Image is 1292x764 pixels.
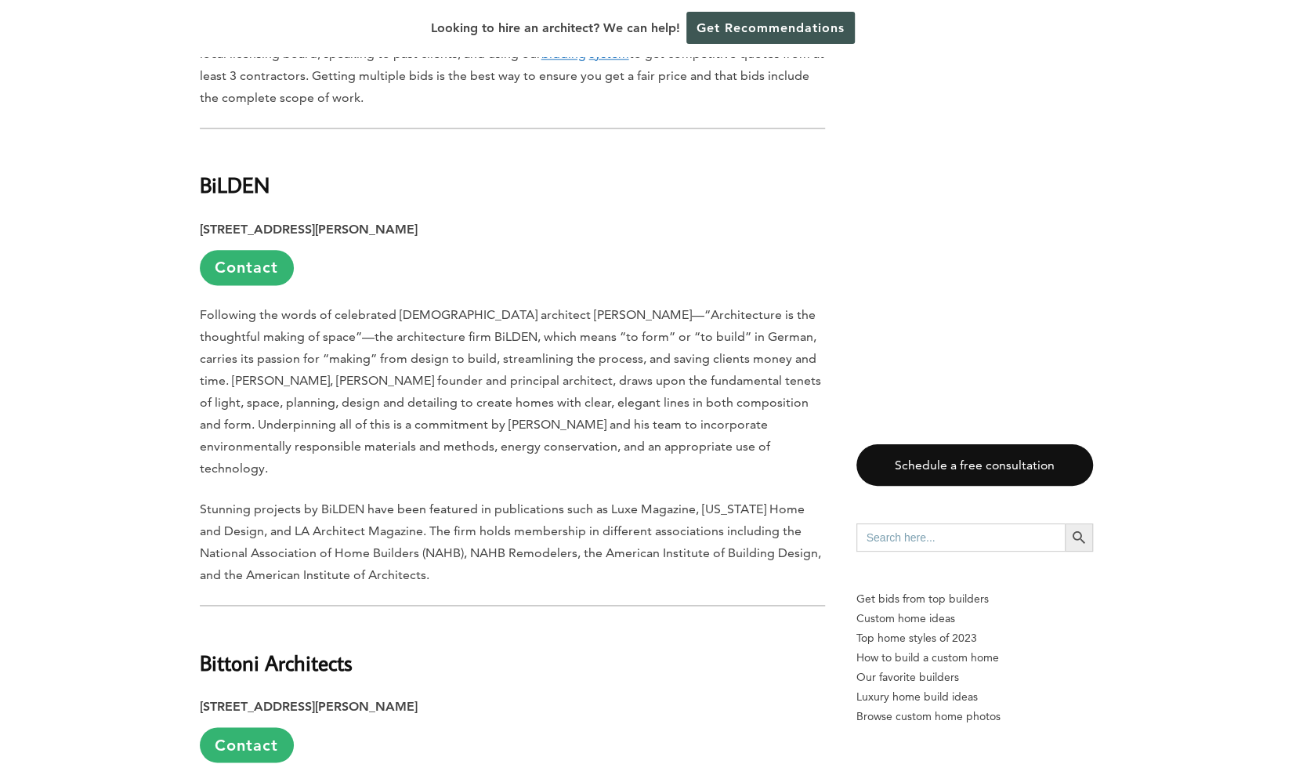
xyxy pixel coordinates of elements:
[200,699,418,714] strong: [STREET_ADDRESS][PERSON_NAME]
[856,707,1093,726] a: Browse custom home photos
[200,304,825,480] p: Following the words of celebrated [DEMOGRAPHIC_DATA] architect [PERSON_NAME]—“Architecture is the...
[200,250,294,285] a: Contact
[856,444,1093,486] a: Schedule a free consultation
[856,609,1093,628] a: Custom home ideas
[856,668,1093,687] a: Our favorite builders
[856,523,1065,552] input: Search here...
[541,46,586,61] u: bidding
[200,21,825,109] p: If you are thinking about , we recommend checking each builder’s license with the local licensing...
[856,648,1093,668] a: How to build a custom home
[200,727,294,762] a: Contact
[200,498,825,586] p: Stunning projects by BiLDEN have been featured in publications such as Luxe Magazine, [US_STATE] ...
[856,589,1093,609] p: Get bids from top builders
[1070,529,1088,546] svg: Search
[856,687,1093,707] a: Luxury home build ideas
[991,651,1273,745] iframe: Drift Widget Chat Controller
[589,46,629,61] u: system
[200,625,825,679] h2: Bittoni Architects
[200,222,418,237] strong: [STREET_ADDRESS][PERSON_NAME]
[856,628,1093,648] a: Top home styles of 2023
[686,12,855,44] a: Get Recommendations
[200,147,825,201] h2: BiLDEN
